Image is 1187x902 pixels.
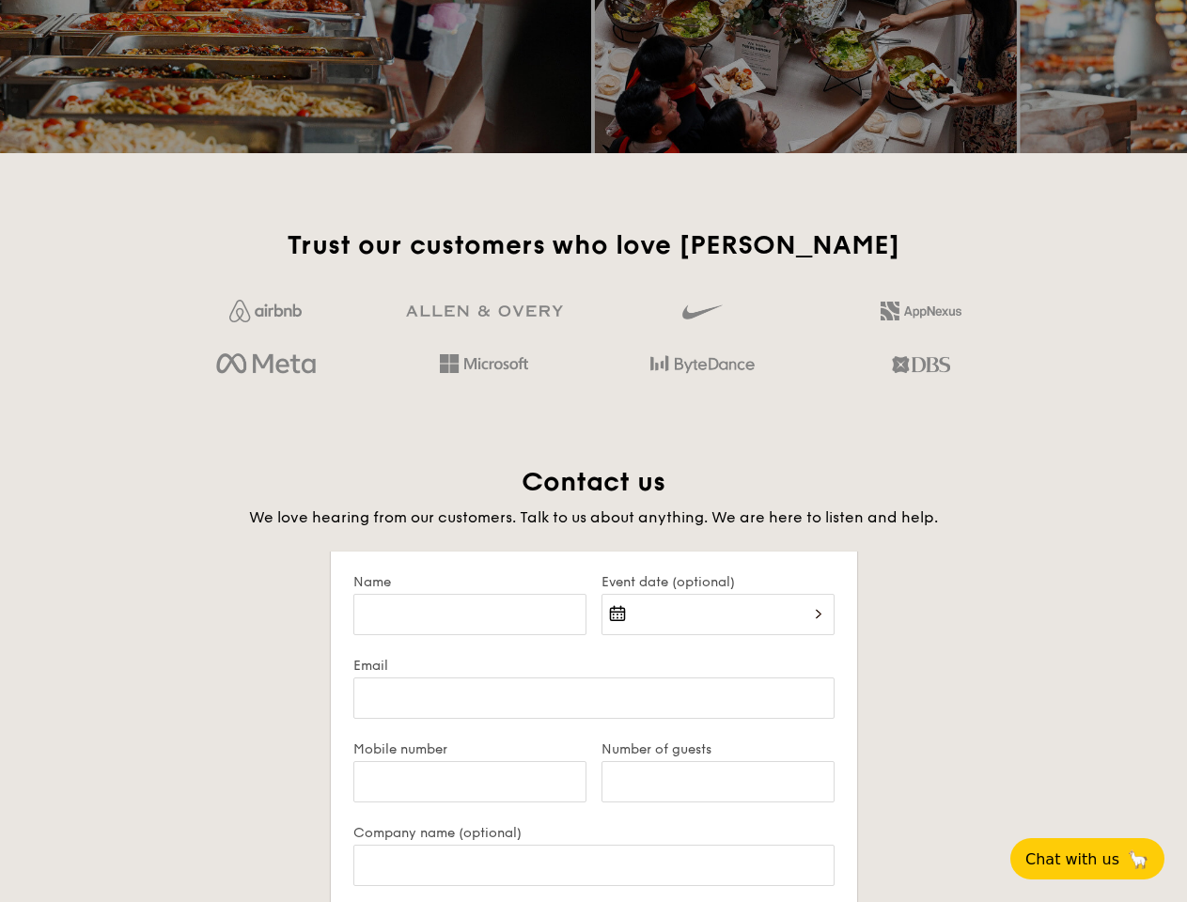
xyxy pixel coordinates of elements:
button: Chat with us🦙 [1010,838,1164,879]
img: meta.d311700b.png [216,349,315,381]
img: Jf4Dw0UUCKFd4aYAAAAASUVORK5CYII= [229,300,302,322]
span: Contact us [522,466,665,498]
h2: Trust our customers who love [PERSON_NAME] [164,228,1023,262]
span: We love hearing from our customers. Talk to us about anything. We are here to listen and help. [249,508,938,526]
img: GRg3jHAAAAABJRU5ErkJggg== [406,305,563,318]
img: gdlseuq06himwAAAABJRU5ErkJggg== [682,296,722,328]
img: bytedance.dc5c0c88.png [650,349,755,381]
label: Company name (optional) [353,825,835,841]
img: 2L6uqdT+6BmeAFDfWP11wfMG223fXktMZIL+i+lTG25h0NjUBKOYhdW2Kn6T+C0Q7bASH2i+1JIsIulPLIv5Ss6l0e291fRVW... [881,302,961,320]
span: Chat with us [1025,850,1119,868]
label: Email [353,658,835,674]
label: Mobile number [353,741,586,757]
img: Hd4TfVa7bNwuIo1gAAAAASUVORK5CYII= [440,354,528,373]
span: 🦙 [1127,848,1149,870]
img: dbs.a5bdd427.png [892,349,949,381]
label: Name [353,574,586,590]
label: Event date (optional) [601,574,835,590]
label: Number of guests [601,741,835,757]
